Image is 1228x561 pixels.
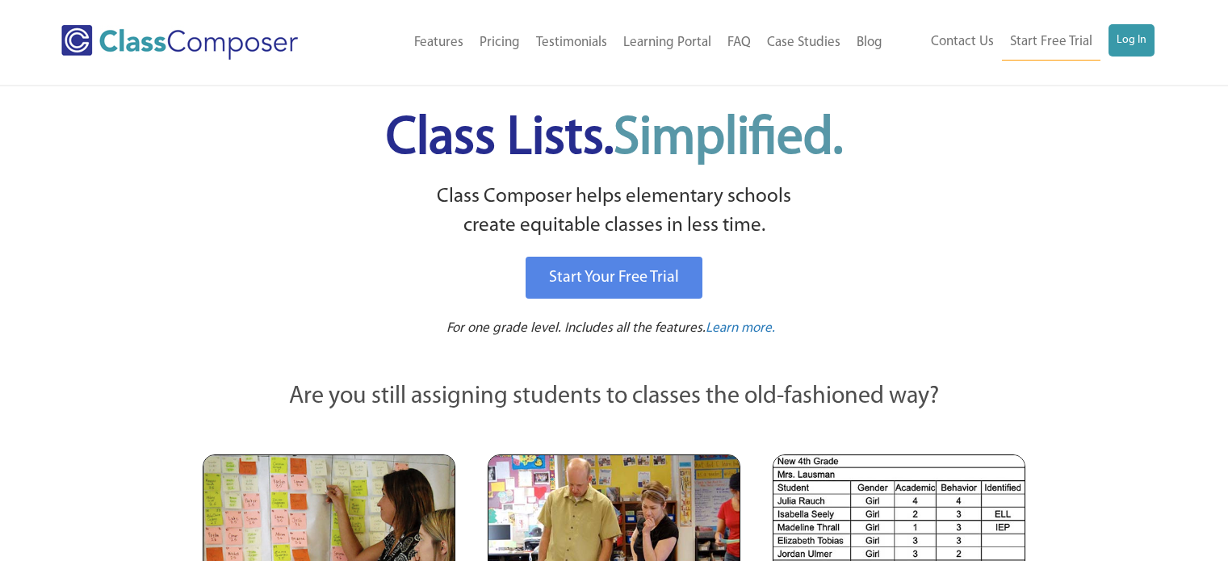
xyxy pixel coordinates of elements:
a: Contact Us [923,24,1002,60]
a: Start Free Trial [1002,24,1100,61]
a: Testimonials [528,25,615,61]
nav: Header Menu [891,24,1155,61]
nav: Header Menu [350,25,890,61]
img: Class Composer [61,25,298,60]
p: Class Composer helps elementary schools create equitable classes in less time. [200,182,1029,241]
a: Pricing [472,25,528,61]
a: Case Studies [759,25,849,61]
span: Class Lists. [386,113,843,165]
span: Simplified. [614,113,843,165]
a: FAQ [719,25,759,61]
a: Learning Portal [615,25,719,61]
a: Log In [1109,24,1155,57]
a: Blog [849,25,891,61]
span: Start Your Free Trial [549,270,679,286]
a: Features [406,25,472,61]
span: For one grade level. Includes all the features. [446,321,706,335]
a: Learn more. [706,319,775,339]
span: Learn more. [706,321,775,335]
a: Start Your Free Trial [526,257,702,299]
p: Are you still assigning students to classes the old-fashioned way? [203,379,1026,415]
